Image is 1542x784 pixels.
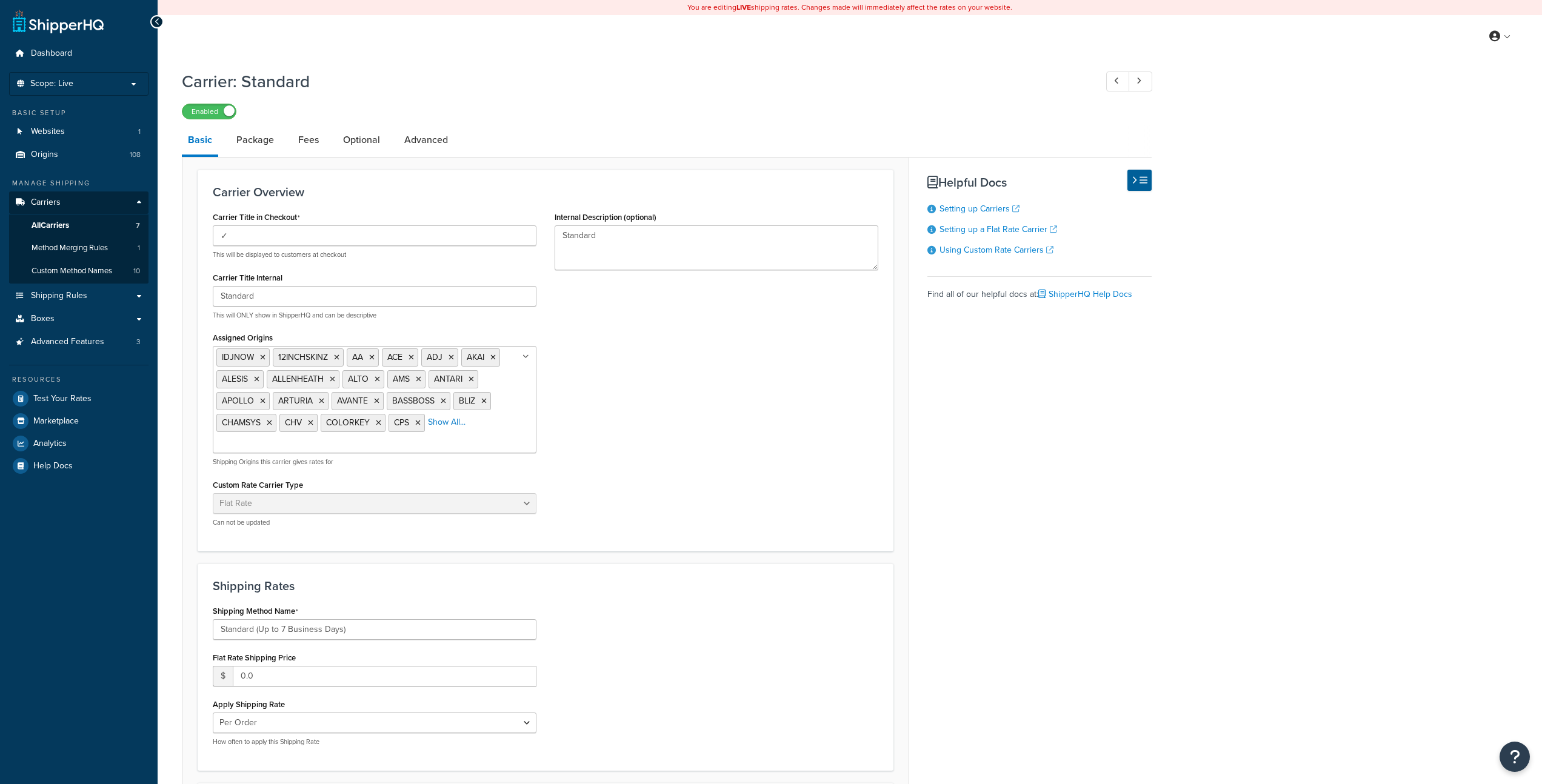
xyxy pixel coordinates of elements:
h3: Carrier Overview [213,185,878,199]
span: CPS [394,416,409,429]
span: CHV [285,416,302,429]
li: Origins [9,144,149,166]
span: ARTURIA [278,394,313,407]
a: Advanced [398,125,454,154]
a: Optional [337,125,386,154]
h3: Helpful Docs [927,176,1152,189]
a: Basic [182,125,218,157]
a: Show All... [428,416,466,428]
span: ADJ [427,351,442,364]
span: CHAMSYS [222,416,261,429]
span: $ [213,666,233,686]
span: Websites [31,127,65,137]
span: Advanced Features [31,337,104,347]
a: ShipperHQ Help Docs [1038,288,1132,301]
label: Flat Rate Shipping Price [213,653,296,662]
li: Dashboard [9,42,149,65]
div: Resources [9,374,149,385]
label: Shipping Method Name [213,606,298,616]
a: Package [230,125,280,154]
a: Shipping Rules [9,285,149,307]
a: Custom Method Names10 [9,260,149,282]
textarea: Standard [555,225,878,270]
span: AA [352,351,363,364]
li: Method Merging Rules [9,237,149,259]
a: Help Docs [9,455,149,477]
span: Marketplace [33,416,79,427]
p: This will be displayed to customers at checkout [213,250,536,259]
span: AVANTE [337,394,368,407]
span: All Carriers [32,221,69,231]
button: Open Resource Center [1500,742,1530,772]
li: Websites [9,121,149,143]
div: Manage Shipping [9,178,149,188]
span: Custom Method Names [32,266,112,276]
p: Shipping Origins this carrier gives rates for [213,457,536,467]
div: Find all of our helpful docs at: [927,276,1152,303]
span: 10 [133,266,140,276]
span: Test Your Rates [33,394,92,404]
p: Can not be updated [213,518,536,527]
span: ALESIS [222,373,248,385]
label: Carrier Title Internal [213,273,282,282]
li: Custom Method Names [9,260,149,282]
li: Carriers [9,191,149,284]
span: AKAI [467,351,484,364]
a: Boxes [9,308,149,330]
a: Using Custom Rate Carriers [940,244,1053,256]
span: Origins [31,150,58,160]
span: Scope: Live [30,79,73,89]
a: Advanced Features3 [9,331,149,353]
p: This will ONLY show in ShipperHQ and can be descriptive [213,311,536,320]
a: Websites1 [9,121,149,143]
span: 3 [136,337,141,347]
a: Next Record [1129,71,1152,91]
h3: Shipping Rates [213,579,878,593]
span: 108 [130,150,141,160]
a: AllCarriers7 [9,214,149,237]
a: Test Your Rates [9,388,149,410]
span: BASSBOSS [392,394,435,407]
span: Dashboard [31,48,72,59]
h1: Carrier: Standard [182,70,1084,93]
span: APOLLO [222,394,254,407]
a: Setting up Carriers [940,202,1020,215]
span: ALTO [348,373,369,385]
span: COLORKEY [326,416,370,429]
span: Method Merging Rules [32,243,108,253]
span: Boxes [31,314,55,324]
a: Method Merging Rules1 [9,237,149,259]
span: Carriers [31,198,61,208]
span: 12INCHSKINZ [278,351,328,364]
button: Hide Help Docs [1127,170,1152,191]
span: ANTARI [434,373,462,385]
span: Help Docs [33,461,73,471]
a: Setting up a Flat Rate Carrier [940,223,1057,236]
div: Basic Setup [9,108,149,118]
a: Carriers [9,191,149,214]
label: Carrier Title in Checkout [213,213,300,222]
span: BLIZ [459,394,475,407]
span: ACE [387,351,402,364]
a: Fees [292,125,325,154]
span: ALLENHEATH [272,373,324,385]
b: LIVE [736,2,751,13]
a: Marketplace [9,410,149,432]
li: Advanced Features [9,331,149,353]
span: 1 [138,243,140,253]
p: How often to apply this Shipping Rate [213,737,536,746]
label: Custom Rate Carrier Type [213,480,303,490]
a: Analytics [9,433,149,454]
span: 1 [138,127,141,137]
span: 7 [136,221,140,231]
span: Analytics [33,439,67,449]
a: Origins108 [9,144,149,166]
label: Enabled [182,104,236,119]
a: Previous Record [1106,71,1130,91]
